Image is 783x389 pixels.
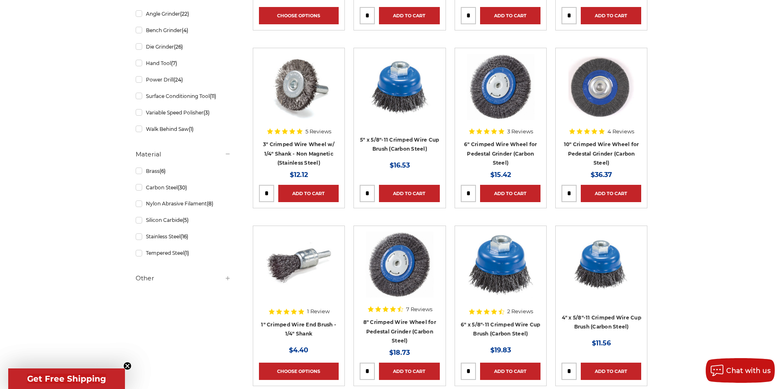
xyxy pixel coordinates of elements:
a: 3" Crimped Wire Wheel w/ 1/4" Shank - Non Magnetic (Stainless Steel) [263,141,335,166]
a: Surface Conditioning Tool [136,89,231,103]
a: Crimped Wire Wheel with Shank Non Magnetic [259,54,339,134]
a: Add to Cart [581,185,641,202]
a: Add to Cart [480,185,540,202]
a: Stainless Steel [136,229,231,244]
span: 1 Review [307,309,330,314]
span: (5) [182,217,189,223]
img: 10" Crimped Wire Wheel for Pedestal Grinder [568,54,634,120]
a: 6" Crimped Wire Wheel for Pedestal Grinder [461,54,540,134]
span: (16) [180,233,188,240]
span: $36.37 [591,171,612,179]
a: 5" x 5/8"-11 Crimped Wire Cup Brush (Carbon Steel) [360,137,439,152]
a: Nylon Abrasive Filament [136,196,231,211]
span: (30) [178,184,187,191]
a: 10" Crimped Wire Wheel for Pedestal Grinder [561,54,641,134]
span: $4.40 [289,346,308,354]
span: 4 Reviews [607,129,634,134]
span: 7 Reviews [406,307,432,312]
img: 6" x 5/8"-11 Crimped Wire Cup Brush (Carbon Steel) [468,232,534,298]
img: 5" x 5/8"-11 Crimped Wire Cup Brush (Carbon Steel) [367,54,432,120]
img: 8" Crimped Wire Wheel for Pedestal Grinder [365,232,434,298]
span: 3 Reviews [507,129,533,134]
a: 4" x 5/8"-11 Crimped Wire Cup Brush (Carbon Steel) [561,232,641,312]
a: Silicon Carbide [136,213,231,227]
a: Choose Options [259,363,339,380]
span: $12.12 [290,171,308,179]
img: 6" Crimped Wire Wheel for Pedestal Grinder [466,54,535,120]
a: Tempered Steel [136,246,231,260]
span: Get Free Shipping [27,374,106,384]
span: (4) [182,27,188,33]
a: 6" x 5/8"-11 Crimped Wire Cup Brush (Carbon Steel) [461,321,540,337]
span: $19.83 [490,346,511,354]
button: Close teaser [123,362,132,370]
a: Add to Cart [278,185,339,202]
span: $15.42 [490,171,511,179]
a: Add to Cart [379,185,439,202]
h5: Material [136,149,231,159]
span: (1) [184,250,189,256]
a: 1" Crimped Wire End Brush - 1/4" Shank [259,232,339,312]
a: Add to Cart [480,7,540,24]
span: (3) [203,109,210,116]
a: Add to Cart [379,7,439,24]
span: Chat with us [726,367,771,375]
a: 10" Crimped Wire Wheel for Pedestal Grinder (Carbon Steel) [564,141,639,166]
a: Angle Grinder [136,7,231,21]
span: (24) [173,77,183,83]
button: Chat with us [706,358,775,383]
a: 1" Crimped Wire End Brush - 1/4" Shank [261,321,336,337]
span: (1) [189,126,194,132]
a: Add to Cart [480,363,540,380]
img: 1" Crimped Wire End Brush - 1/4" Shank [266,232,332,298]
img: Crimped Wire Wheel with Shank Non Magnetic [266,54,332,120]
span: $18.73 [389,349,410,356]
span: (22) [180,11,189,17]
a: Carbon Steel [136,180,231,195]
div: Get Free ShippingClose teaser [8,368,125,389]
a: Hand Tool [136,56,231,70]
a: Walk Behind Saw [136,122,231,136]
a: Add to Cart [379,363,439,380]
span: (7) [171,60,177,66]
a: 4" x 5/8"-11 Crimped Wire Cup Brush (Carbon Steel) [562,314,641,330]
span: 2 Reviews [507,309,533,314]
span: $16.53 [390,161,410,169]
span: (26) [174,44,183,50]
a: Power Drill [136,72,231,87]
a: Variable Speed Polisher [136,105,231,120]
a: Choose Options [259,7,339,24]
a: Brass [136,164,231,178]
a: 6" Crimped Wire Wheel for Pedestal Grinder (Carbon Steel) [464,141,537,166]
a: Die Grinder [136,40,231,54]
span: (8) [207,200,213,207]
img: 4" x 5/8"-11 Crimped Wire Cup Brush (Carbon Steel) [569,232,634,298]
a: Bench Grinder [136,23,231,37]
a: Add to Cart [581,7,641,24]
span: (11) [210,93,216,99]
a: 6" x 5/8"-11 Crimped Wire Cup Brush (Carbon Steel) [461,232,540,312]
a: 8" Crimped Wire Wheel for Pedestal Grinder [360,232,439,312]
a: 5" x 5/8"-11 Crimped Wire Cup Brush (Carbon Steel) [360,54,439,134]
h5: Other [136,273,231,283]
span: (6) [159,168,166,174]
a: Add to Cart [581,363,641,380]
span: 5 Reviews [305,129,331,134]
a: 8" Crimped Wire Wheel for Pedestal Grinder (Carbon Steel) [363,319,436,344]
span: $11.56 [592,339,611,347]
